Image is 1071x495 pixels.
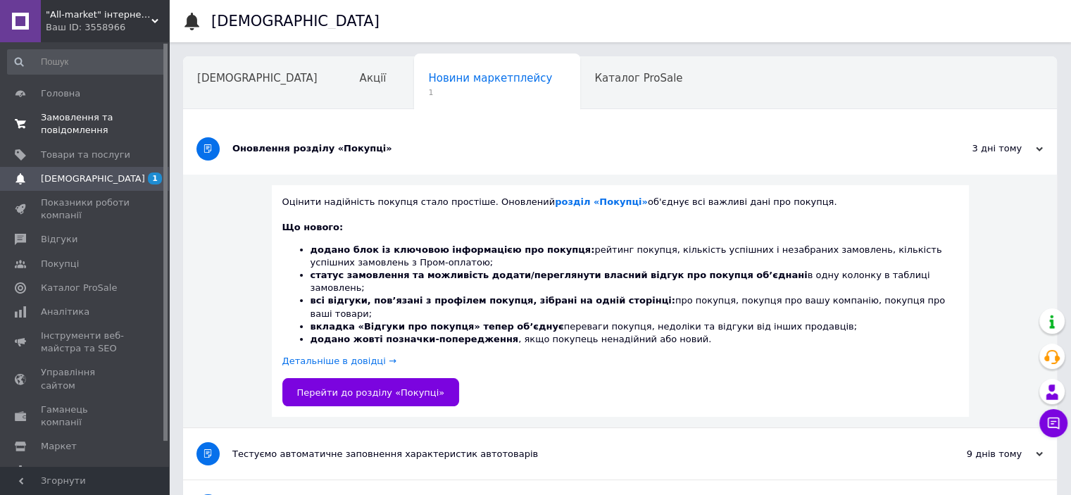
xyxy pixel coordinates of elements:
[297,387,445,398] span: Перейти до розділу «Покупці»
[282,378,460,406] a: Перейти до розділу «Покупці»
[41,87,80,100] span: Головна
[211,13,380,30] h1: [DEMOGRAPHIC_DATA]
[148,173,162,184] span: 1
[311,334,519,344] b: додано жовті позначки-попередження
[41,330,130,355] span: Інструменти веб-майстра та SEO
[311,244,595,255] b: додано блок із ключовою інформацією про покупця:
[41,403,130,429] span: Гаманець компанії
[41,173,145,185] span: [DEMOGRAPHIC_DATA]
[1039,409,1067,437] button: Чат з покупцем
[282,356,396,366] a: Детальніше в довідці →
[282,196,958,208] div: Оцінити надійність покупця стало простіше. Оновлений об'єднує всі важливі дані про покупця.
[428,87,552,98] span: 1
[41,366,130,391] span: Управління сайтом
[41,440,77,453] span: Маркет
[197,72,318,84] span: [DEMOGRAPHIC_DATA]
[46,21,169,34] div: Ваш ID: 3558966
[902,142,1043,155] div: 3 дні тому
[594,72,682,84] span: Каталог ProSale
[282,222,344,232] b: Що нового:
[232,448,902,460] div: Тестуємо автоматичне заповнення характеристик автотоварів
[311,321,858,332] span: переваги покупця, недоліки та відгуки від інших продавців;
[311,334,712,344] span: , якщо покупець ненадійний або новий.
[360,72,387,84] span: Акції
[41,306,89,318] span: Аналітика
[7,49,166,75] input: Пошук
[555,196,648,207] a: розділ «Покупці»
[41,233,77,246] span: Відгуки
[311,295,675,306] b: всі відгуки, пов’язані з профілем покупця, зібрані на одній сторінці:
[41,258,79,270] span: Покупці
[428,72,552,84] span: Новини маркетплейсу
[41,196,130,222] span: Показники роботи компанії
[232,142,902,155] div: Оновлення розділу «Покупці»
[311,295,946,318] span: про покупця, покупця про вашу компанію, покупця про ваші товари;
[311,270,930,293] span: в одну колонку в таблиці замовлень;
[41,149,130,161] span: Товари та послуги
[41,464,113,477] span: Налаштування
[311,270,808,280] b: статус замовлення та можливість додати/переглянути власний відгук про покупця обʼєднані
[41,282,117,294] span: Каталог ProSale
[311,244,942,268] span: рейтинг покупця, кількість успішних і незабраних замовлень, кількість успішних замовлень з Пром-о...
[46,8,151,21] span: "All-market" інтернет-магазин потрібних товарів
[311,321,564,332] b: вкладка «Відгуки про покупця» тепер обʼєднує
[41,111,130,137] span: Замовлення та повідомлення
[902,448,1043,460] div: 9 днів тому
